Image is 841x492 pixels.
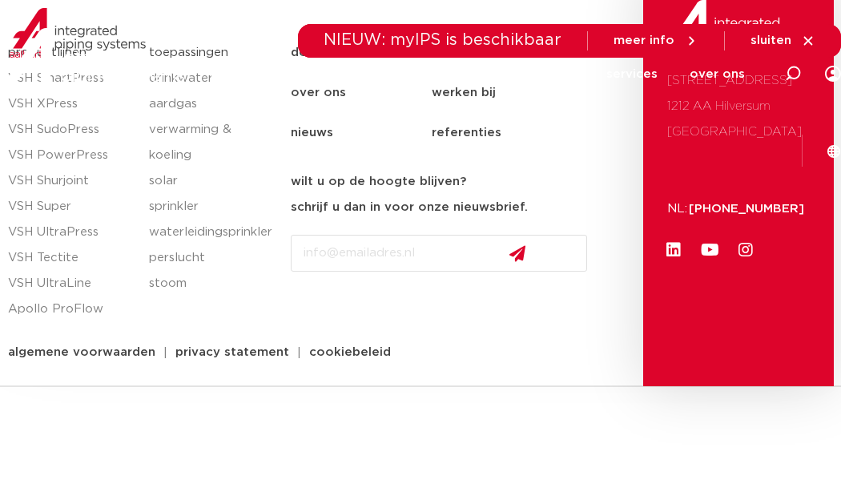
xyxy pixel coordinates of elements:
[614,34,698,48] a: meer info
[667,196,689,222] p: NL:
[8,194,133,220] a: VSH Super
[149,271,274,296] a: stoom
[390,43,474,105] a: toepassingen
[163,346,301,358] a: privacy statement
[8,143,133,168] a: VSH PowerPress
[8,117,133,143] a: VSH SudoPress
[825,56,841,91] div: my IPS
[149,245,274,271] a: perslucht
[291,201,528,213] strong: schrijf u dan in voor onze nieuwsbrief.
[8,245,133,271] a: VSH Tectite
[149,117,274,168] a: verwarming & koeling
[606,43,658,105] a: services
[690,43,745,105] a: over ons
[8,168,133,194] a: VSH Shurjoint
[291,235,587,272] input: info@emailadres.nl
[211,43,745,105] nav: Menu
[506,43,574,105] a: downloads
[149,194,274,220] a: sprinkler
[689,203,804,215] a: [PHONE_NUMBER]
[309,346,391,358] span: cookiebeleid
[750,34,791,46] span: sluiten
[432,113,573,153] a: referenties
[291,113,432,153] a: nieuws
[8,220,133,245] a: VSH UltraPress
[291,175,466,188] strong: wilt u op de hoogte blijven?
[8,346,155,358] span: algemene voorwaarden
[211,43,276,105] a: producten
[149,168,274,194] a: solar
[297,346,403,358] a: cookiebeleid
[175,346,289,358] span: privacy statement
[8,271,133,296] a: VSH UltraLine
[149,220,274,245] a: waterleidingsprinkler
[8,296,133,322] a: Apollo ProFlow
[509,245,525,262] img: send.svg
[324,32,561,48] span: NIEUW: myIPS is beschikbaar
[614,34,674,46] span: meer info
[308,43,358,105] a: markets
[750,34,815,48] a: sluiten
